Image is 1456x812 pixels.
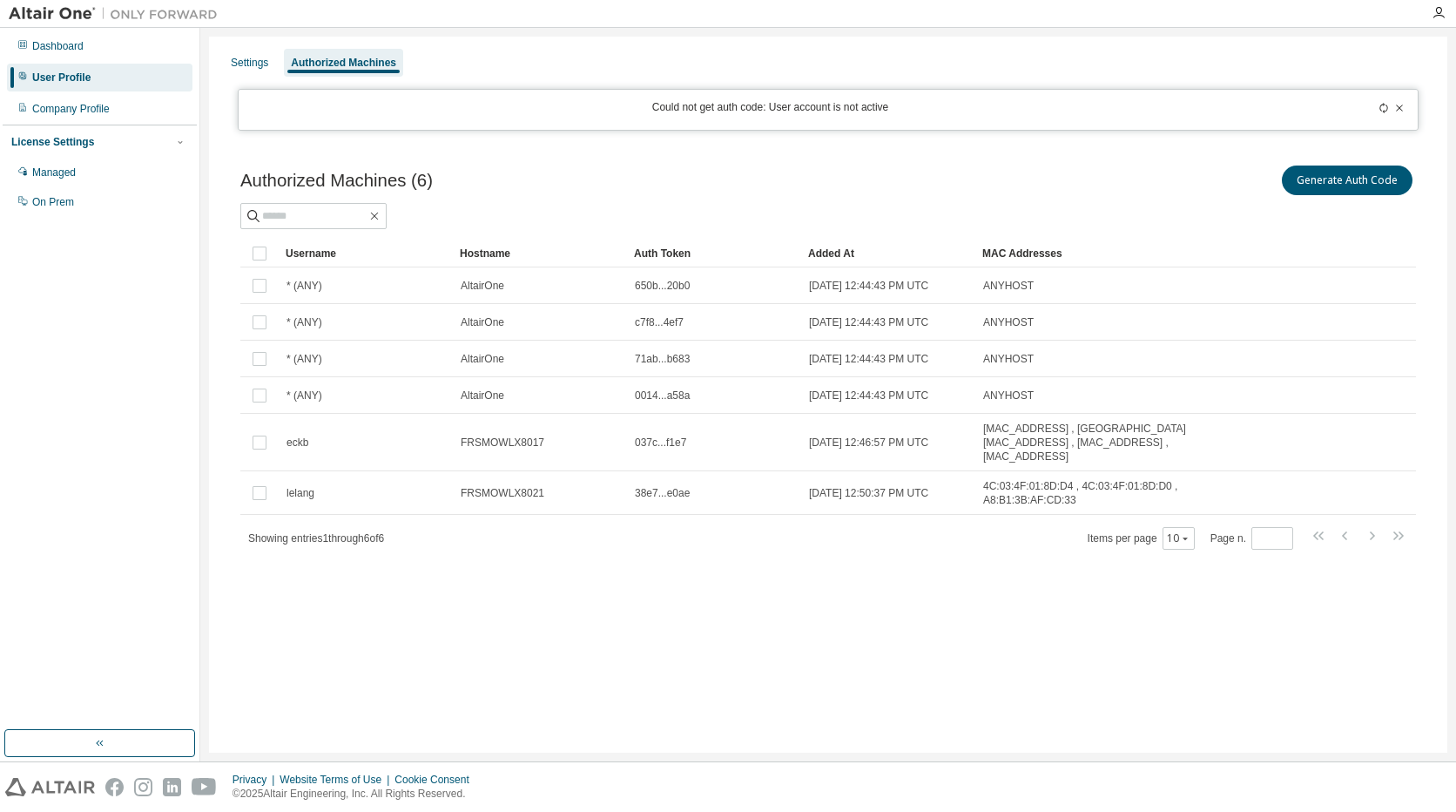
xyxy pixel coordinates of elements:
[291,56,396,70] div: Authorized Machines
[1167,531,1190,545] button: 10
[461,315,504,329] span: AltairOne
[809,436,928,450] span: [DATE] 12:46:57 PM UTC
[635,486,690,500] span: 38e7...e0ae
[286,352,322,366] span: * (ANY)
[634,240,794,267] div: Auth Token
[32,102,110,116] div: Company Profile
[1210,527,1293,550] span: Page n.
[192,778,217,796] img: youtube.svg
[460,240,620,267] div: Hostname
[983,479,1232,507] span: 4C:03:4F:01:8D:D4 , 4C:03:4F:01:8D:D0 , A8:B1:3B:AF:CD:33
[249,100,1291,119] div: Could not get auth code: User account is not active
[11,135,94,149] div: License Settings
[394,773,479,787] div: Cookie Consent
[983,389,1034,403] span: ANYHOST
[286,486,314,500] span: lelang
[635,436,686,450] span: 037c...f1e7
[982,240,1233,267] div: MAC Addresses
[280,773,394,787] div: Website Terms of Use
[461,279,504,293] span: AltairOne
[461,436,544,450] span: FRSMOWLX8017
[461,389,504,403] span: AltairOne
[808,240,968,267] div: Added At
[32,166,76,179] div: Managed
[32,39,84,53] div: Dashboard
[134,778,152,796] img: instagram.svg
[635,315,684,329] span: c7f8...4ef7
[233,773,280,787] div: Privacy
[809,486,928,500] span: [DATE] 12:50:37 PM UTC
[983,352,1034,366] span: ANYHOST
[32,195,74,209] div: On Prem
[635,389,690,403] span: 0014...a58a
[809,279,928,293] span: [DATE] 12:44:43 PM UTC
[983,279,1034,293] span: ANYHOST
[163,778,181,796] img: linkedin.svg
[635,352,690,366] span: 71ab...b683
[231,56,268,70] div: Settings
[461,352,504,366] span: AltairOne
[240,171,433,191] span: Authorized Machines (6)
[32,71,91,85] div: User Profile
[5,778,95,796] img: altair_logo.svg
[809,315,928,329] span: [DATE] 12:44:43 PM UTC
[635,279,690,293] span: 650b...20b0
[233,787,480,802] p: © 2025 Altair Engineering, Inc. All Rights Reserved.
[1282,166,1412,195] button: Generate Auth Code
[809,352,928,366] span: [DATE] 12:44:43 PM UTC
[286,389,322,403] span: * (ANY)
[9,5,226,23] img: Altair One
[809,389,928,403] span: [DATE] 12:44:43 PM UTC
[105,778,124,796] img: facebook.svg
[983,422,1232,464] span: [MAC_ADDRESS] , [GEOGRAPHIC_DATA][MAC_ADDRESS] , [MAC_ADDRESS] , [MAC_ADDRESS]
[248,532,384,545] span: Showing entries 1 through 6 of 6
[286,240,446,267] div: Username
[286,315,322,329] span: * (ANY)
[461,486,544,500] span: FRSMOWLX8021
[983,315,1034,329] span: ANYHOST
[286,279,322,293] span: * (ANY)
[286,436,308,450] span: eckb
[1088,527,1195,550] span: Items per page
